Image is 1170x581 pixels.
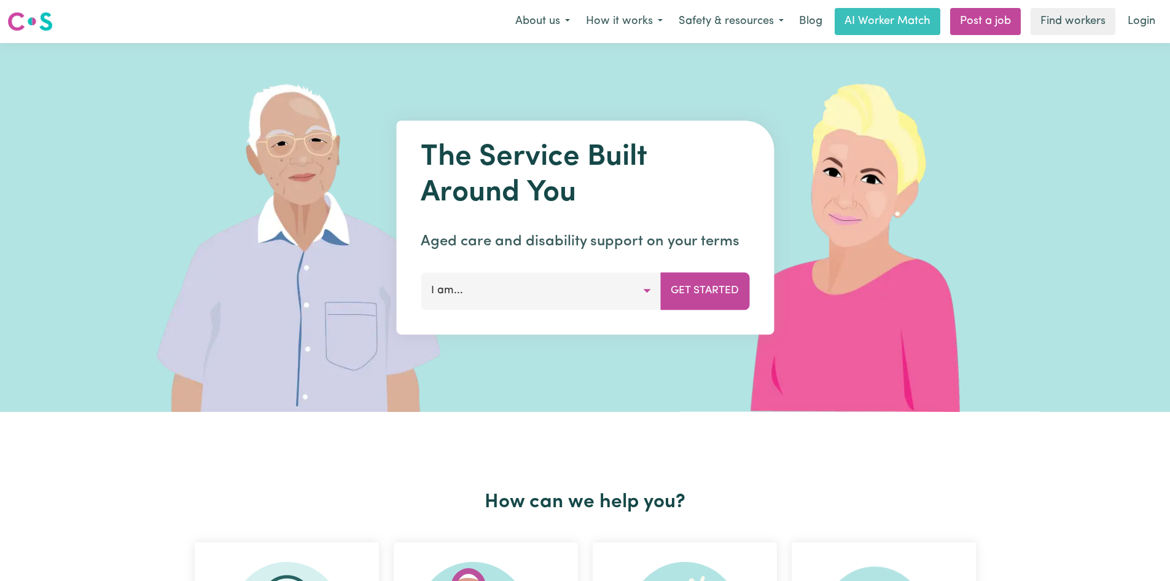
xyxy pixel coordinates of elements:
a: Login [1120,8,1163,35]
button: I am... [421,272,661,309]
button: About us [507,9,578,34]
a: AI Worker Match [835,8,940,35]
p: Aged care and disability support on your terms [421,231,749,253]
a: Post a job [950,8,1021,35]
h1: The Service Built Around You [421,140,749,211]
img: Careseekers logo [7,10,53,33]
a: Careseekers logo [7,7,53,36]
a: Find workers [1031,8,1115,35]
button: How it works [578,9,671,34]
a: Blog [792,8,830,35]
button: Get Started [660,272,749,309]
button: Safety & resources [671,9,792,34]
h2: How can we help you? [187,491,983,514]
